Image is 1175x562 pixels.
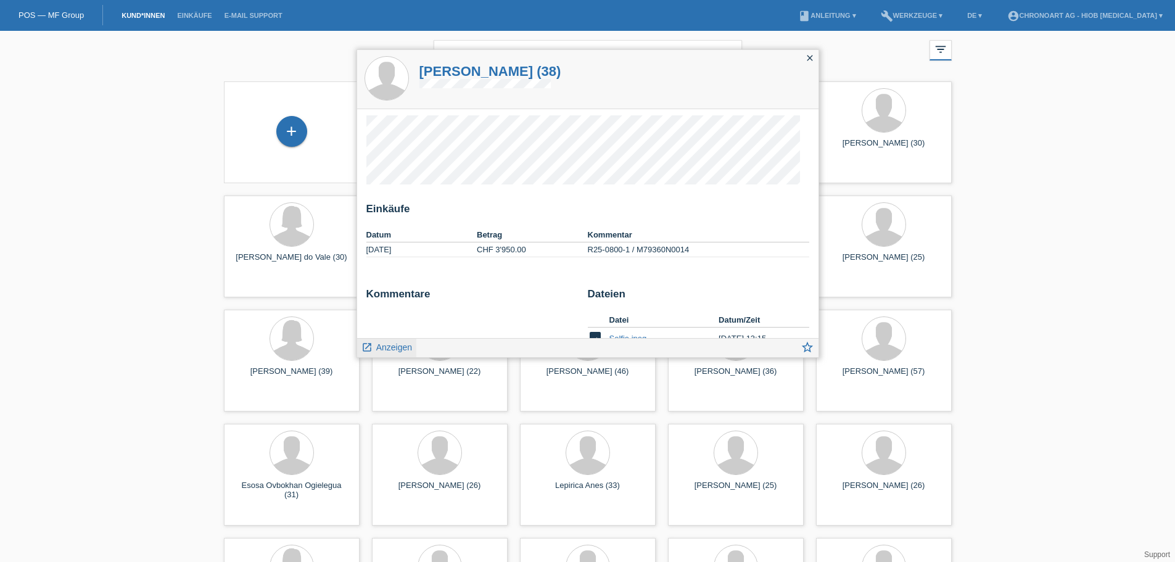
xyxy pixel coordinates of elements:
[801,342,814,357] a: star_border
[678,481,794,500] div: [PERSON_NAME] (25)
[826,366,942,386] div: [PERSON_NAME] (57)
[361,342,373,353] i: launch
[477,228,588,242] th: Betrag
[719,313,791,328] th: Datum/Zeit
[719,328,791,350] td: [DATE] 13:15
[171,12,218,19] a: Einkäufe
[678,366,794,386] div: [PERSON_NAME] (36)
[588,330,603,345] i: image
[115,12,171,19] a: Kund*innen
[826,138,942,158] div: [PERSON_NAME] (30)
[234,366,350,386] div: [PERSON_NAME] (39)
[218,12,289,19] a: E-Mail Support
[609,334,647,343] a: Selfie.jpeg
[798,10,810,22] i: book
[477,242,588,257] td: CHF 3'950.00
[366,228,477,242] th: Datum
[434,40,742,69] input: Suche...
[881,10,893,22] i: build
[1001,12,1169,19] a: account_circleChronoart AG - Hiob [MEDICAL_DATA] ▾
[1007,10,1020,22] i: account_circle
[361,339,413,354] a: launch Anzeigen
[588,242,809,257] td: R25-0800-1 / M79360N0014
[376,342,412,352] span: Anzeigen
[366,288,579,307] h2: Kommentare
[805,53,815,63] i: close
[277,121,307,142] div: Kund*in hinzufügen
[1144,550,1170,559] a: Support
[934,43,947,56] i: filter_list
[234,481,350,500] div: Esosa Ovbokhan Ogielegua (31)
[875,12,949,19] a: buildWerkzeuge ▾
[366,203,809,221] h2: Einkäufe
[382,481,498,500] div: [PERSON_NAME] (26)
[826,252,942,272] div: [PERSON_NAME] (25)
[366,242,477,257] td: [DATE]
[19,10,84,20] a: POS — MF Group
[419,64,561,79] a: [PERSON_NAME] (38)
[801,341,814,354] i: star_border
[234,252,350,272] div: [PERSON_NAME] do Vale (30)
[530,366,646,386] div: [PERSON_NAME] (46)
[609,313,719,328] th: Datei
[792,12,862,19] a: bookAnleitung ▾
[382,366,498,386] div: [PERSON_NAME] (22)
[530,481,646,500] div: Lepirica Anes (33)
[588,228,809,242] th: Kommentar
[826,481,942,500] div: [PERSON_NAME] (26)
[588,288,809,307] h2: Dateien
[961,12,988,19] a: DE ▾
